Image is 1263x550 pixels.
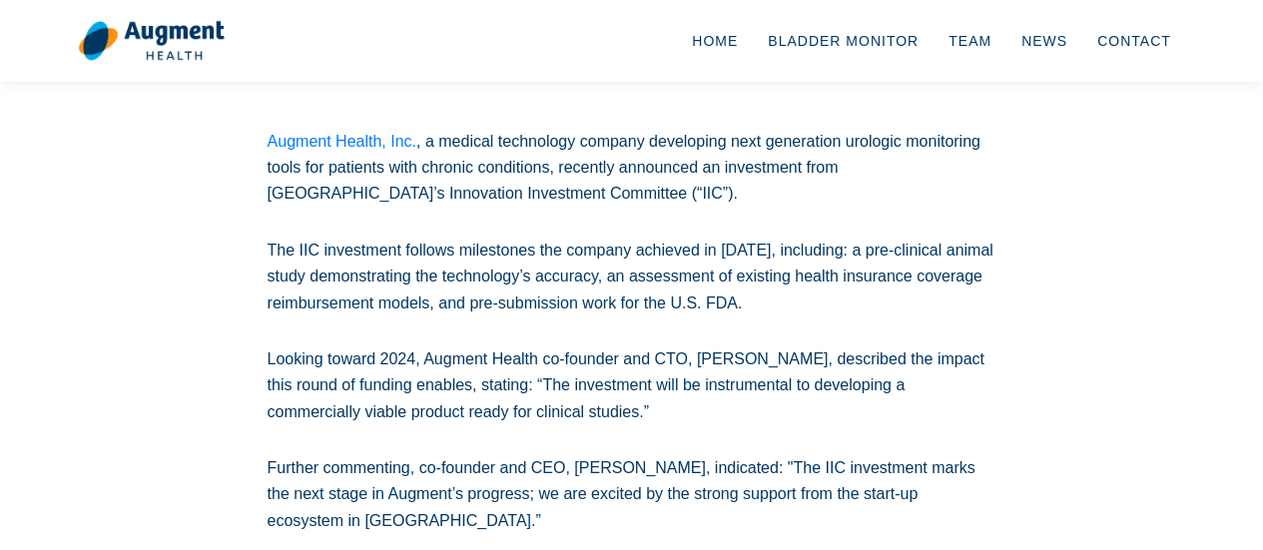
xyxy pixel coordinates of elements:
a: Contact [1082,8,1186,74]
p: Further commenting, co-founder and CEO, [PERSON_NAME], indicated: "The IIC investment marks the n... [268,455,996,534]
p: The IIC investment follows milestones the company achieved in [DATE], including: a pre-clinical a... [268,238,996,316]
a: Augment Health, Inc. [268,133,416,150]
a: Bladder Monitor [753,8,934,74]
a: Team [934,8,1006,74]
p: , a medical technology company developing next generation urologic monitoring tools for patients ... [268,129,996,208]
img: Augment Health announces investment from Vanderbilt University [78,20,225,62]
p: Looking toward 2024, Augment Health co-founder and CTO, [PERSON_NAME], described the impact this ... [268,346,996,425]
a: News [1006,8,1082,74]
a: Home [677,8,753,74]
